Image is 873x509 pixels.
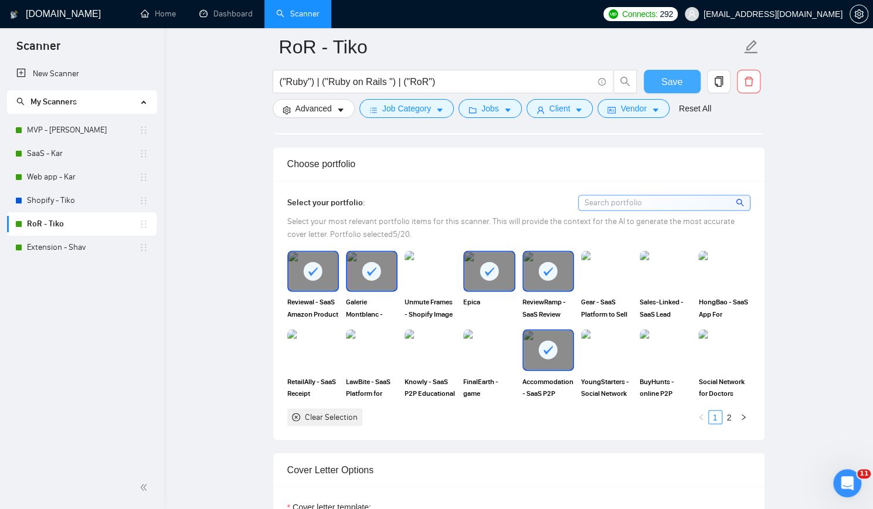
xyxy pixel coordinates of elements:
span: double-left [140,481,151,493]
span: info-circle [598,78,606,86]
input: Scanner name... [279,32,741,62]
img: portfolio thumbnail image [405,250,456,291]
span: Scanner [7,38,70,62]
span: Galerie Montblanc - Shopify Visualization App [346,296,398,320]
li: Shopify - Tiko [7,189,157,212]
span: holder [139,149,148,158]
li: Next Page [736,410,750,424]
span: BuyHunts - online P2P marketplace [640,375,691,399]
span: search [16,97,25,106]
span: edit [743,39,759,55]
button: idcardVendorcaret-down [597,99,669,118]
button: right [736,410,750,424]
a: RoR - Tiko [27,212,139,236]
div: Cover Letter Options [287,453,750,486]
span: left [698,413,705,420]
span: Vendor [620,102,646,115]
li: Extension - Shav [7,236,157,259]
img: portfolio thumbnail image [287,329,339,370]
button: search [613,70,637,93]
span: caret-down [337,106,345,114]
a: 2 [723,410,736,423]
span: Unmute Frames - Shopify Image Editing Tool [405,296,456,320]
span: right [740,413,747,420]
span: Save [661,74,682,89]
li: Previous Page [694,410,708,424]
a: MVP - [PERSON_NAME] [27,118,139,142]
span: Advanced [295,102,332,115]
span: Gear - SaaS Platform to Sell and Buy Used Cars [581,296,633,320]
span: caret-down [575,106,583,114]
button: Save [644,70,701,93]
span: 11 [857,469,871,479]
li: 2 [722,410,736,424]
div: Clear Selection [305,410,358,423]
a: New Scanner [16,62,147,86]
span: setting [283,106,291,114]
button: settingAdvancedcaret-down [273,99,355,118]
button: folderJobscaret-down [458,99,522,118]
span: My Scanners [16,97,77,107]
span: caret-down [504,106,512,114]
a: 1 [709,410,722,423]
span: holder [139,243,148,252]
span: FinalEarth - game [463,375,515,399]
span: holder [139,172,148,182]
li: 1 [708,410,722,424]
input: Search Freelance Jobs... [280,74,593,89]
span: Jobs [481,102,499,115]
span: setting [850,9,868,19]
img: portfolio thumbnail image [698,250,750,291]
a: Shopify - Tiko [27,189,139,212]
li: Web app - Kar [7,165,157,189]
span: copy [708,76,730,87]
li: SaaS - Kar [7,142,157,165]
button: delete [737,70,760,93]
span: My Scanners [30,97,77,107]
span: user [688,10,696,18]
span: Connects: [622,8,657,21]
span: YoungStarters - Social Network for young entreprenour [581,375,633,399]
img: portfolio thumbnail image [698,329,750,370]
span: Epica [463,296,515,320]
button: userClientcaret-down [526,99,593,118]
span: Social Network for Doctors [698,375,750,399]
li: RoR - Tiko [7,212,157,236]
img: portfolio thumbnail image [640,329,691,370]
span: holder [139,125,148,135]
span: HongBao - SaaS App For Shoppers to Find Deals and Promotions [698,296,750,320]
span: Client [549,102,570,115]
a: Extension - Shav [27,236,139,259]
img: portfolio thumbnail image [405,329,456,370]
span: Select your portfolio: [287,198,365,208]
span: Select your most relevant portfolio items for this scanner. This will provide the context for the... [287,216,735,239]
img: portfolio thumbnail image [463,329,515,370]
span: folder [468,106,477,114]
li: MVP - Kar [7,118,157,142]
span: 292 [660,8,672,21]
span: Job Category [382,102,431,115]
span: LawBite - SaaS Platform for Legal Issues [346,375,398,399]
span: holder [139,196,148,205]
span: RetailAlly - SaaS Receipt Repository and Expense Tracker [287,375,339,399]
a: Web app - Kar [27,165,139,189]
span: search [736,196,746,209]
span: ReviewRamp - SaaS Review Management Platform [522,296,574,320]
span: Sales-Linked - SaaS Lead Retrieval and Business Networking Tool [640,296,691,320]
img: portfolio thumbnail image [640,250,691,291]
span: idcard [607,106,616,114]
div: Choose portfolio [287,147,750,181]
button: left [694,410,708,424]
input: Search portfolio [579,195,750,210]
span: holder [139,219,148,229]
img: upwork-logo.png [609,9,618,19]
span: Knowly - SaaS P2P Educational Tool [405,375,456,399]
button: setting [850,5,868,23]
span: user [536,106,545,114]
span: delete [738,76,760,87]
span: search [614,76,636,87]
span: Accommodation - SaaS P2P Rental Platform [522,375,574,399]
span: bars [369,106,378,114]
a: setting [850,9,868,19]
a: searchScanner [276,9,320,19]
